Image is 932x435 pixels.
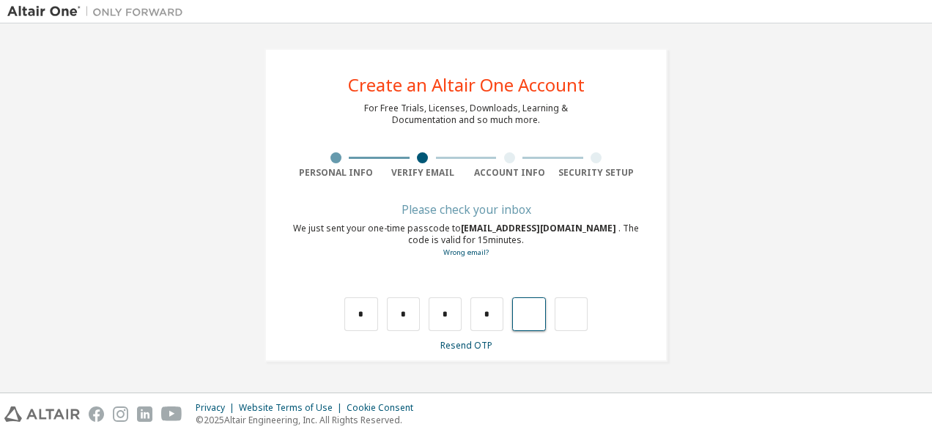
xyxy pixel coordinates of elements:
div: Please check your inbox [292,205,640,214]
div: Create an Altair One Account [348,76,585,94]
p: © 2025 Altair Engineering, Inc. All Rights Reserved. [196,414,422,426]
div: Website Terms of Use [239,402,347,414]
div: Account Info [466,167,553,179]
img: Altair One [7,4,191,19]
img: youtube.svg [161,406,182,422]
div: Personal Info [292,167,380,179]
div: We just sent your one-time passcode to . The code is valid for 15 minutes. [292,223,640,259]
img: facebook.svg [89,406,104,422]
div: Security Setup [553,167,640,179]
a: Go back to the registration form [443,248,489,257]
img: altair_logo.svg [4,406,80,422]
a: Resend OTP [440,339,492,352]
img: linkedin.svg [137,406,152,422]
div: Cookie Consent [347,402,422,414]
div: Privacy [196,402,239,414]
span: [EMAIL_ADDRESS][DOMAIN_NAME] [461,222,618,234]
div: For Free Trials, Licenses, Downloads, Learning & Documentation and so much more. [364,103,568,126]
img: instagram.svg [113,406,128,422]
div: Verify Email [380,167,467,179]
